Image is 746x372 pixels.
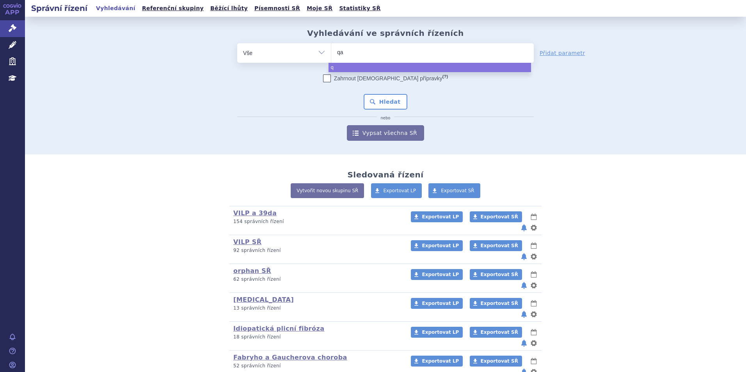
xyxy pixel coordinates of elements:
button: nastavení [530,310,538,319]
button: lhůty [530,270,538,279]
span: Exportovat LP [422,329,459,335]
span: Exportovat SŘ [481,243,518,248]
button: notifikace [520,310,528,319]
span: Exportovat SŘ [481,214,518,220]
button: lhůty [530,299,538,308]
a: Exportovat LP [411,211,463,222]
span: Exportovat SŘ [481,272,518,277]
p: 18 správních řízení [233,334,401,340]
button: notifikace [520,338,528,348]
a: [MEDICAL_DATA] [233,296,294,303]
a: Exportovat SŘ [470,211,522,222]
button: nastavení [530,252,538,261]
button: lhůty [530,356,538,366]
a: Písemnosti SŘ [252,3,302,14]
button: notifikace [520,281,528,290]
a: Exportovat LP [371,183,422,198]
p: 62 správních řízení [233,276,401,283]
h2: Sledovaná řízení [347,170,423,179]
a: Exportovat SŘ [470,240,522,251]
button: lhůty [530,328,538,337]
a: VILP SŘ [233,238,261,246]
p: 92 správních řízení [233,247,401,254]
a: Běžící lhůty [208,3,250,14]
span: Exportovat SŘ [481,358,518,364]
button: notifikace [520,223,528,232]
span: Exportovat LP [422,358,459,364]
span: Exportovat LP [384,188,416,193]
button: lhůty [530,212,538,221]
a: Exportovat SŘ [470,356,522,367]
i: nebo [377,116,394,120]
a: Vyhledávání [94,3,138,14]
span: Exportovat SŘ [481,301,518,306]
button: nastavení [530,223,538,232]
label: Zahrnout [DEMOGRAPHIC_DATA] přípravky [323,74,448,82]
abbr: (?) [442,74,448,79]
a: Fabryho a Gaucherova choroba [233,354,347,361]
a: Statistiky SŘ [337,3,383,14]
a: Exportovat LP [411,356,463,367]
span: Exportovat LP [422,214,459,220]
span: Exportovat LP [422,272,459,277]
a: orphan SŘ [233,267,271,275]
span: Exportovat SŘ [441,188,474,193]
a: Moje SŘ [304,3,335,14]
a: Přidat parametr [540,49,585,57]
button: notifikace [520,252,528,261]
p: 52 správních řízení [233,363,401,369]
span: Exportovat LP [422,301,459,306]
h2: Vyhledávání ve správních řízeních [307,28,464,38]
a: Vypsat všechna SŘ [347,125,424,141]
button: nastavení [530,338,538,348]
a: Exportovat LP [411,327,463,338]
p: 13 správních řízení [233,305,401,312]
p: 154 správních řízení [233,218,401,225]
a: Exportovat SŘ [470,298,522,309]
h2: Správní řízení [25,3,94,14]
a: Exportovat SŘ [470,327,522,338]
button: Hledat [364,94,408,110]
span: Exportovat LP [422,243,459,248]
a: Vytvořit novou skupinu SŘ [291,183,364,198]
a: VILP a 39da [233,209,277,217]
button: nastavení [530,281,538,290]
a: Exportovat LP [411,298,463,309]
button: lhůty [530,241,538,250]
a: Referenční skupiny [140,3,206,14]
li: q [329,63,531,72]
a: Exportovat SŘ [470,269,522,280]
span: Exportovat SŘ [481,329,518,335]
a: Exportovat LP [411,240,463,251]
a: Exportovat SŘ [428,183,480,198]
a: Exportovat LP [411,269,463,280]
a: Idiopatická plicní fibróza [233,325,324,332]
